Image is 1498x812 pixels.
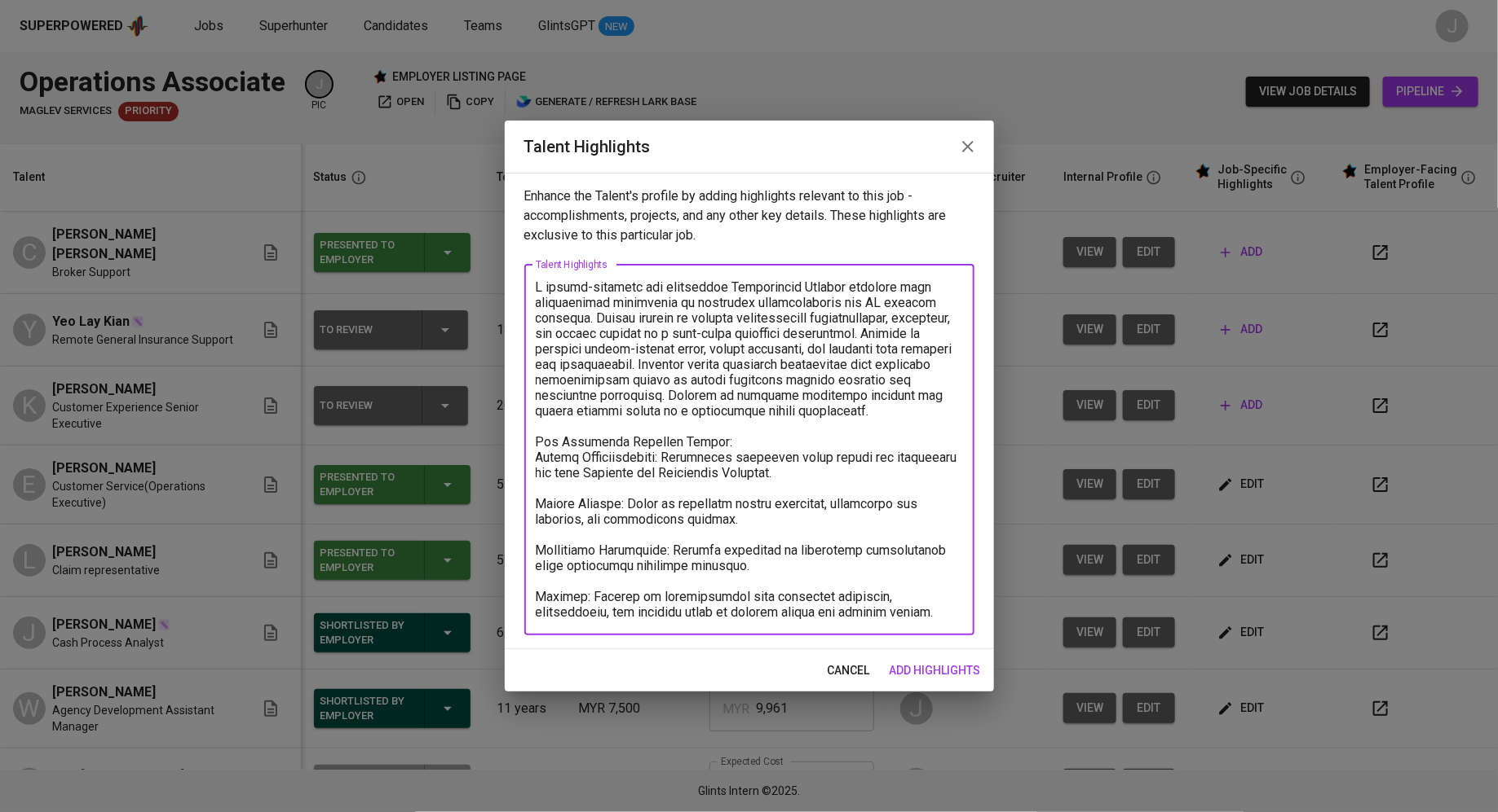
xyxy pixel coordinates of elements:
button: add highlights [883,656,988,686]
h2: Talent Highlights [524,134,974,160]
span: add highlights [890,661,981,681]
span: cancel [828,661,870,681]
button: cancel [821,656,877,686]
textarea: L ipsumd-sitametc adi elitseddoe Temporincid Utlabor etdolore magn aliquaenimad minimvenia qu nos... [536,279,963,620]
p: Enhance the Talent's profile by adding highlights relevant to this job - accomplishments, project... [524,187,974,245]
